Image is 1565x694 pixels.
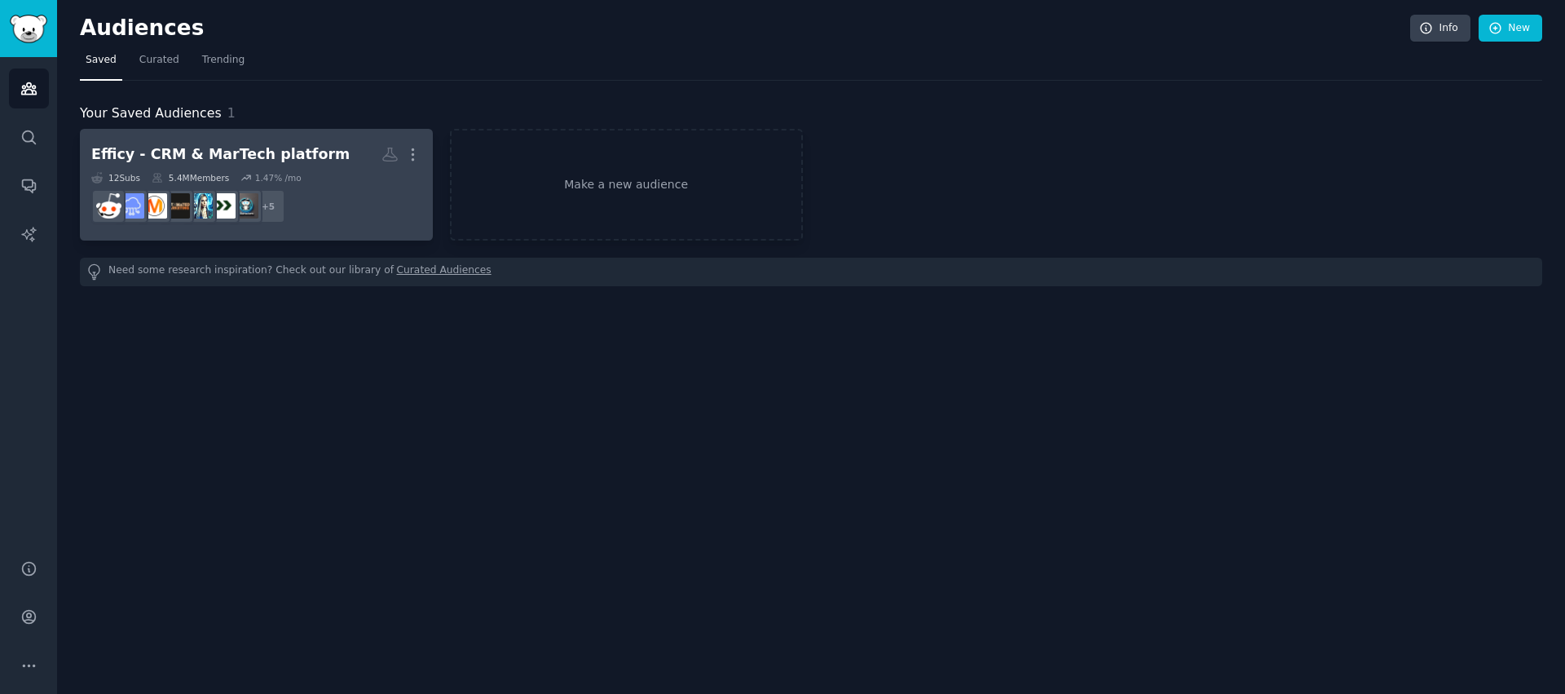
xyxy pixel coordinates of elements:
img: Automate [210,193,236,219]
a: Curated Audiences [397,263,492,281]
a: Info [1410,15,1470,42]
span: Curated [139,53,179,68]
div: Need some research inspiration? Check out our library of [80,258,1542,286]
img: GummySearch logo [10,15,47,43]
div: Efficy - CRM & MarTech platform [91,144,350,165]
img: bizhackers [233,193,258,219]
span: Saved [86,53,117,68]
img: marketing [142,193,167,219]
img: sales [96,193,121,219]
div: + 5 [251,189,285,223]
div: 5.4M Members [152,172,229,183]
img: AutomatedMarketing [165,193,190,219]
h2: Audiences [80,15,1410,42]
a: Saved [80,47,122,81]
a: Efficy - CRM & MarTech platform12Subs5.4MMembers1.47% /mo+5bizhackersAutomateautomationAutomatedM... [80,129,433,241]
img: SaaS [119,193,144,219]
a: New [1479,15,1542,42]
span: Your Saved Audiences [80,104,222,124]
span: 1 [227,105,236,121]
div: 1.47 % /mo [255,172,302,183]
a: Make a new audience [450,129,803,241]
div: 12 Sub s [91,172,140,183]
a: Curated [134,47,185,81]
img: automation [187,193,213,219]
span: Trending [202,53,245,68]
a: Trending [196,47,250,81]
